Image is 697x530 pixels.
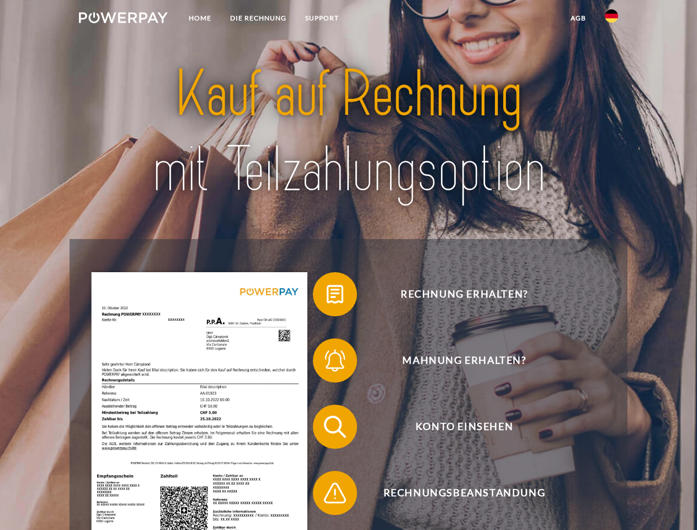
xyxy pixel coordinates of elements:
span: Konto einsehen [329,405,599,449]
button: Rechnung erhalten? [313,272,600,316]
button: Rechnungsbeanstandung [313,471,600,515]
img: title-powerpay_de.svg [105,53,592,211]
span: Rechnungsbeanstandung [329,471,599,515]
img: qb_warning.svg [321,479,349,507]
a: Home [179,8,221,28]
img: de [605,9,618,23]
span: Mahnung erhalten? [329,338,599,383]
img: qb_search.svg [321,413,349,441]
img: logo-powerpay-white.svg [79,12,168,23]
a: DIE RECHNUNG [221,8,296,28]
a: SUPPORT [296,8,348,28]
a: agb [561,8,595,28]
button: Mahnung erhalten? [313,338,600,383]
button: Konto einsehen [313,405,600,449]
span: Rechnung erhalten? [329,272,599,316]
img: qb_bell.svg [321,347,349,374]
img: qb_bill.svg [321,280,349,308]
